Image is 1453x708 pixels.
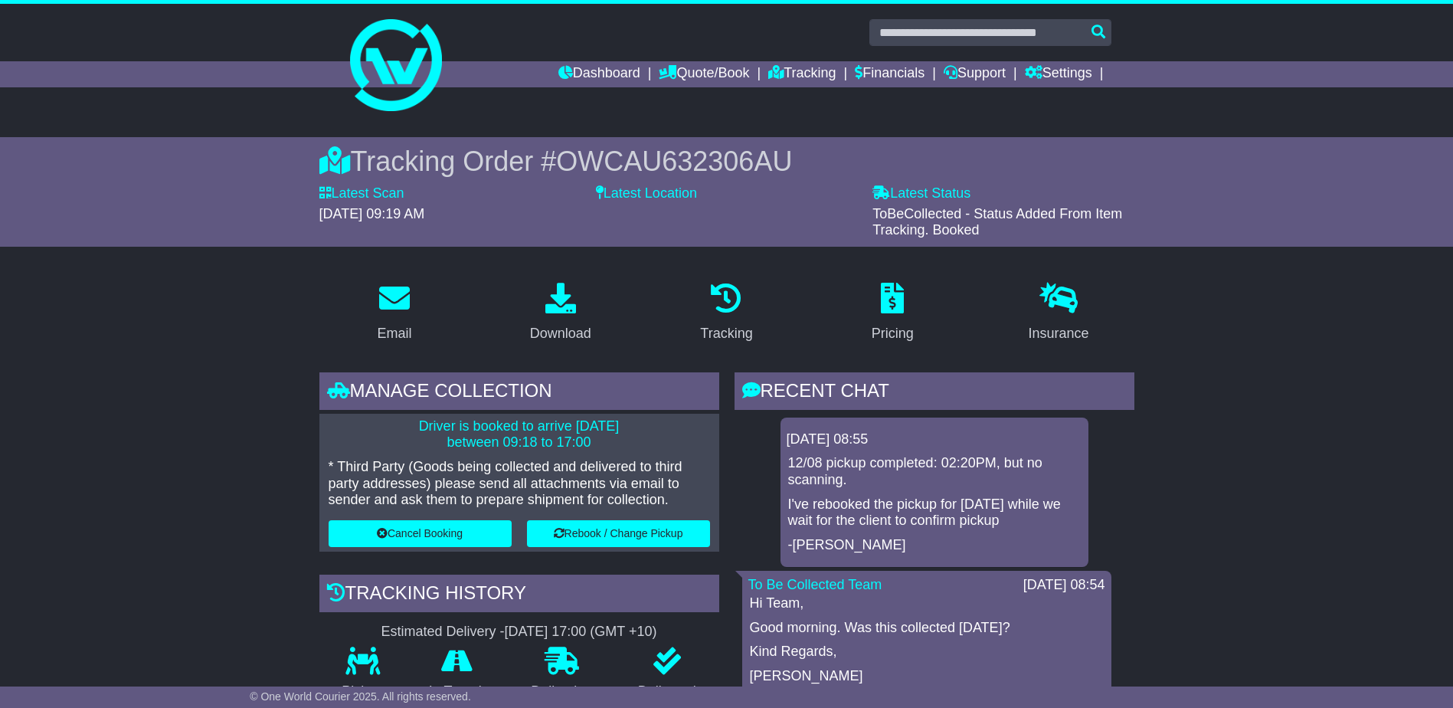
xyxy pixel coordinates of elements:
[659,61,749,87] a: Quote/Book
[505,624,657,641] div: [DATE] 17:00 (GMT +10)
[862,277,924,349] a: Pricing
[319,372,719,414] div: Manage collection
[944,61,1006,87] a: Support
[787,431,1082,448] div: [DATE] 08:55
[735,372,1134,414] div: RECENT CHAT
[319,575,719,616] div: Tracking history
[319,185,404,202] label: Latest Scan
[329,418,710,451] p: Driver is booked to arrive [DATE] between 09:18 to 17:00
[872,185,970,202] label: Latest Status
[750,668,1104,685] p: [PERSON_NAME]
[788,537,1081,554] p: -[PERSON_NAME]
[1019,277,1099,349] a: Insurance
[329,459,710,509] p: * Third Party (Goods being collected and delivered to third party addresses) please send all atta...
[319,206,425,221] span: [DATE] 09:19 AM
[509,683,616,700] p: Delivering
[690,277,762,349] a: Tracking
[530,323,591,344] div: Download
[750,644,1104,660] p: Kind Regards,
[556,146,792,177] span: OWCAU632306AU
[596,185,697,202] label: Latest Location
[527,520,710,547] button: Rebook / Change Pickup
[558,61,640,87] a: Dashboard
[1023,577,1105,594] div: [DATE] 08:54
[319,624,719,641] div: Estimated Delivery -
[872,323,914,344] div: Pricing
[872,206,1122,238] span: ToBeCollected - Status Added From Item Tracking. Booked
[319,683,407,700] p: Pickup
[750,620,1104,637] p: Good morning. Was this collected [DATE]?
[319,145,1134,178] div: Tracking Order #
[750,595,1104,612] p: Hi Team,
[406,683,509,700] p: In Transit
[788,497,1081,529] p: I've rebooked the pickup for [DATE] while we wait for the client to confirm pickup
[1025,61,1092,87] a: Settings
[367,277,421,349] a: Email
[855,61,924,87] a: Financials
[520,277,601,349] a: Download
[250,690,471,703] span: © One World Courier 2025. All rights reserved.
[615,683,719,700] p: Delivered
[329,520,512,547] button: Cancel Booking
[788,455,1081,488] p: 12/08 pickup completed: 02:20PM, but no scanning.
[748,577,882,592] a: To Be Collected Team
[377,323,411,344] div: Email
[1029,323,1089,344] div: Insurance
[700,323,752,344] div: Tracking
[768,61,836,87] a: Tracking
